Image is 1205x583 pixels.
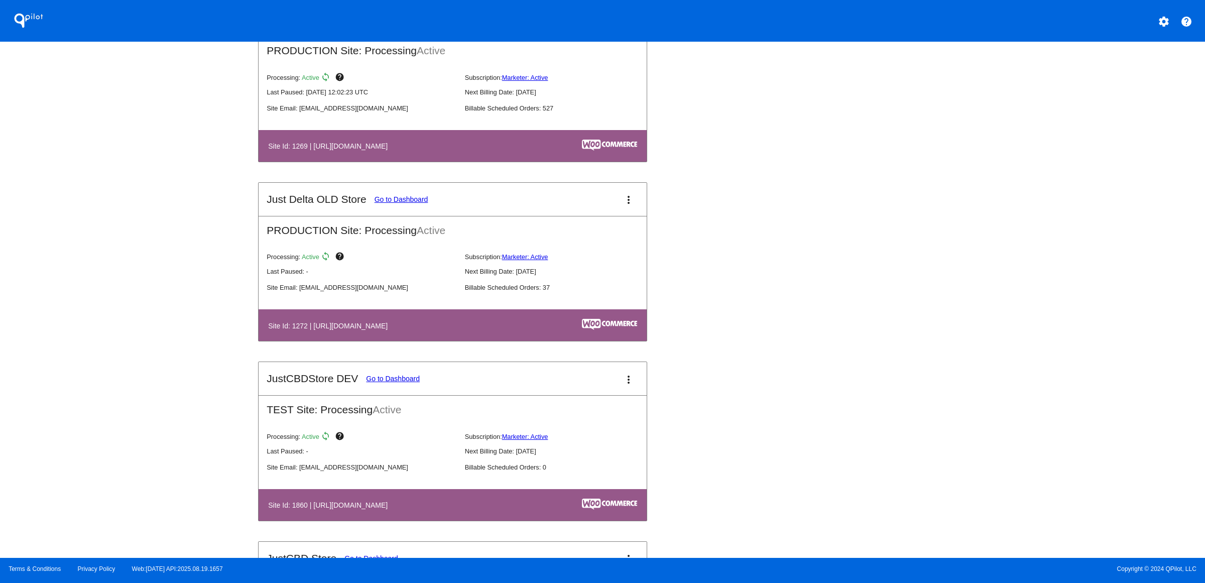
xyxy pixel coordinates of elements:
[465,74,655,81] p: Subscription:
[582,319,637,330] img: c53aa0e5-ae75-48aa-9bee-956650975ee5
[611,565,1196,572] span: Copyright © 2024 QPilot, LLC
[321,72,333,84] mat-icon: sync
[417,224,445,236] span: Active
[335,431,347,443] mat-icon: help
[465,104,655,112] p: Billable Scheduled Orders: 527
[302,253,319,261] span: Active
[267,431,456,443] p: Processing:
[259,216,647,237] h2: PRODUCTION Site: Processing
[344,554,398,562] a: Go to Dashboard
[502,433,548,440] a: Marketer: Active
[465,253,655,261] p: Subscription:
[465,268,655,275] p: Next Billing Date: [DATE]
[321,252,333,264] mat-icon: sync
[417,45,445,56] span: Active
[623,194,635,206] mat-icon: more_vert
[267,193,366,205] h2: Just Delta OLD Store
[9,11,49,31] h1: QPilot
[623,374,635,386] mat-icon: more_vert
[373,404,401,415] span: Active
[502,74,548,81] a: Marketer: Active
[1180,16,1192,28] mat-icon: help
[465,88,655,96] p: Next Billing Date: [DATE]
[267,268,456,275] p: Last Paused: -
[132,565,223,572] a: Web:[DATE] API:2025.08.19.1657
[1158,16,1170,28] mat-icon: settings
[267,88,456,96] p: Last Paused: [DATE] 12:02:23 UTC
[302,433,319,440] span: Active
[9,565,61,572] a: Terms & Conditions
[465,463,655,471] p: Billable Scheduled Orders: 0
[267,552,336,564] h2: JustCBD Store
[267,284,456,291] p: Site Email: [EMAIL_ADDRESS][DOMAIN_NAME]
[321,431,333,443] mat-icon: sync
[267,463,456,471] p: Site Email: [EMAIL_ADDRESS][DOMAIN_NAME]
[582,499,637,510] img: c53aa0e5-ae75-48aa-9bee-956650975ee5
[302,74,319,81] span: Active
[375,195,428,203] a: Go to Dashboard
[623,553,635,565] mat-icon: more_vert
[267,72,456,84] p: Processing:
[465,433,655,440] p: Subscription:
[502,253,548,261] a: Marketer: Active
[268,322,393,330] h4: Site Id: 1272 | [URL][DOMAIN_NAME]
[366,375,420,383] a: Go to Dashboard
[267,373,358,385] h2: JustCBDStore DEV
[465,284,655,291] p: Billable Scheduled Orders: 37
[259,396,647,416] h2: TEST Site: Processing
[267,104,456,112] p: Site Email: [EMAIL_ADDRESS][DOMAIN_NAME]
[78,565,115,572] a: Privacy Policy
[268,501,393,509] h4: Site Id: 1860 | [URL][DOMAIN_NAME]
[268,142,393,150] h4: Site Id: 1269 | [URL][DOMAIN_NAME]
[267,447,456,455] p: Last Paused: -
[259,37,647,57] h2: PRODUCTION Site: Processing
[335,252,347,264] mat-icon: help
[465,447,655,455] p: Next Billing Date: [DATE]
[335,72,347,84] mat-icon: help
[582,140,637,151] img: c53aa0e5-ae75-48aa-9bee-956650975ee5
[267,252,456,264] p: Processing:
